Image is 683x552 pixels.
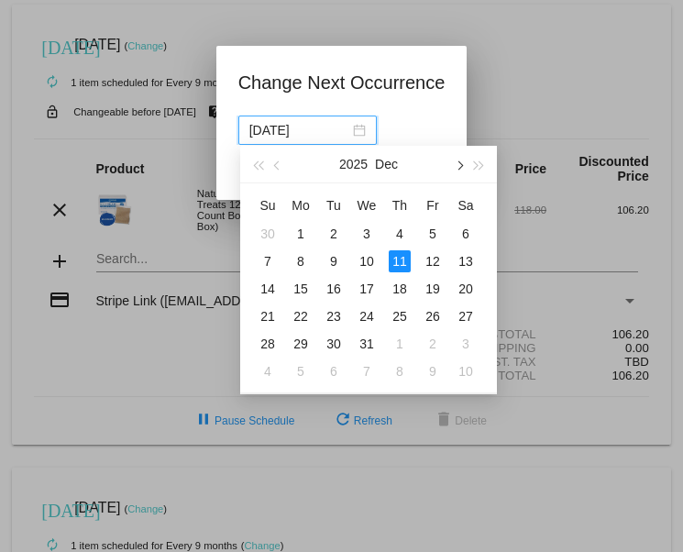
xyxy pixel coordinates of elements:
div: 3 [356,223,378,245]
td: 12/31/2025 [350,330,383,358]
div: 13 [455,250,477,272]
td: 12/22/2025 [284,303,317,330]
td: 12/26/2025 [416,303,449,330]
div: 27 [455,305,477,327]
div: 5 [290,360,312,382]
td: 12/5/2025 [416,220,449,248]
td: 1/7/2026 [350,358,383,385]
td: 1/4/2026 [251,358,284,385]
td: 12/3/2025 [350,220,383,248]
div: 14 [257,278,279,300]
th: Fri [416,191,449,220]
div: 30 [257,223,279,245]
td: 12/30/2025 [317,330,350,358]
td: 12/4/2025 [383,220,416,248]
td: 12/28/2025 [251,330,284,358]
div: 21 [257,305,279,327]
div: 2 [323,223,345,245]
td: 12/15/2025 [284,275,317,303]
th: Sat [449,191,482,220]
div: 1 [290,223,312,245]
th: Thu [383,191,416,220]
div: 10 [455,360,477,382]
td: 12/21/2025 [251,303,284,330]
div: 1 [389,333,411,355]
td: 1/5/2026 [284,358,317,385]
td: 1/10/2026 [449,358,482,385]
div: 16 [323,278,345,300]
button: Next year (Control + right) [469,146,490,182]
td: 12/6/2025 [449,220,482,248]
div: 12 [422,250,444,272]
div: 25 [389,305,411,327]
div: 3 [455,333,477,355]
td: 12/20/2025 [449,275,482,303]
div: 9 [422,360,444,382]
button: Next month (PageDown) [448,146,468,182]
div: 8 [389,360,411,382]
td: 1/2/2026 [416,330,449,358]
td: 12/18/2025 [383,275,416,303]
td: 12/23/2025 [317,303,350,330]
div: 8 [290,250,312,272]
td: 1/8/2026 [383,358,416,385]
td: 12/19/2025 [416,275,449,303]
div: 6 [323,360,345,382]
div: 4 [257,360,279,382]
td: 12/9/2025 [317,248,350,275]
td: 12/2/2025 [317,220,350,248]
div: 22 [290,305,312,327]
td: 1/1/2026 [383,330,416,358]
div: 23 [323,305,345,327]
div: 7 [257,250,279,272]
h1: Change Next Occurrence [238,68,446,97]
div: 30 [323,333,345,355]
div: 29 [290,333,312,355]
div: 24 [356,305,378,327]
td: 12/29/2025 [284,330,317,358]
div: 4 [389,223,411,245]
div: 18 [389,278,411,300]
button: Previous month (PageUp) [268,146,288,182]
td: 12/1/2025 [284,220,317,248]
td: 12/24/2025 [350,303,383,330]
button: Dec [375,146,398,182]
input: Select date [249,120,349,140]
div: 7 [356,360,378,382]
td: 12/10/2025 [350,248,383,275]
td: 12/13/2025 [449,248,482,275]
td: 1/9/2026 [416,358,449,385]
div: 2 [422,333,444,355]
div: 17 [356,278,378,300]
div: 15 [290,278,312,300]
td: 12/14/2025 [251,275,284,303]
div: 19 [422,278,444,300]
div: 20 [455,278,477,300]
button: 2025 [339,146,368,182]
div: 9 [323,250,345,272]
td: 12/16/2025 [317,275,350,303]
td: 12/12/2025 [416,248,449,275]
div: 11 [389,250,411,272]
td: 11/30/2025 [251,220,284,248]
button: Last year (Control + left) [248,146,268,182]
div: 6 [455,223,477,245]
th: Wed [350,191,383,220]
td: 12/7/2025 [251,248,284,275]
td: 12/25/2025 [383,303,416,330]
button: Update [238,156,319,189]
th: Mon [284,191,317,220]
td: 1/3/2026 [449,330,482,358]
div: 5 [422,223,444,245]
div: 28 [257,333,279,355]
td: 1/6/2026 [317,358,350,385]
td: 12/27/2025 [449,303,482,330]
td: 12/11/2025 [383,248,416,275]
div: 26 [422,305,444,327]
div: 10 [356,250,378,272]
td: 12/17/2025 [350,275,383,303]
td: 12/8/2025 [284,248,317,275]
div: 31 [356,333,378,355]
th: Tue [317,191,350,220]
th: Sun [251,191,284,220]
